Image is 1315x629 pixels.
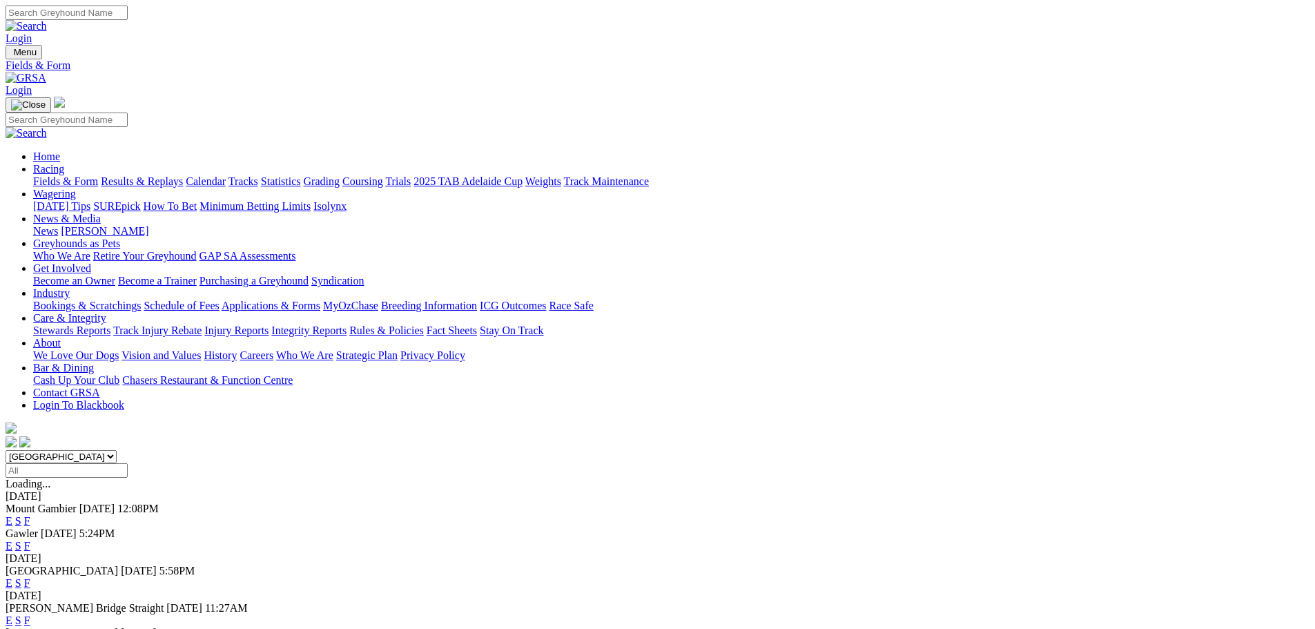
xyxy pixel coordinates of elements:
input: Search [6,113,128,127]
a: We Love Our Dogs [33,349,119,361]
span: [DATE] [79,503,115,514]
a: E [6,577,12,589]
img: logo-grsa-white.png [6,423,17,434]
span: Menu [14,47,37,57]
a: Results & Replays [101,175,183,187]
span: 11:27AM [205,602,248,614]
button: Toggle navigation [6,97,51,113]
span: 5:24PM [79,528,115,539]
span: Gawler [6,528,38,539]
div: Fields & Form [6,59,1309,72]
a: Breeding Information [381,300,477,311]
a: Applications & Forms [222,300,320,311]
div: Care & Integrity [33,325,1309,337]
a: Who We Are [276,349,333,361]
a: ICG Outcomes [480,300,546,311]
a: Home [33,151,60,162]
a: 2025 TAB Adelaide Cup [413,175,523,187]
div: About [33,349,1309,362]
a: S [15,540,21,552]
a: S [15,615,21,626]
a: News [33,225,58,237]
a: S [15,577,21,589]
input: Select date [6,463,128,478]
a: Greyhounds as Pets [33,238,120,249]
a: About [33,337,61,349]
span: [PERSON_NAME] Bridge Straight [6,602,164,614]
a: News & Media [33,213,101,224]
img: Close [11,99,46,110]
a: Become a Trainer [118,275,197,287]
span: [DATE] [121,565,157,577]
img: Search [6,127,47,139]
div: Industry [33,300,1309,312]
div: Bar & Dining [33,374,1309,387]
div: Racing [33,175,1309,188]
a: Careers [240,349,273,361]
a: F [24,540,30,552]
div: Get Involved [33,275,1309,287]
div: Wagering [33,200,1309,213]
a: Schedule of Fees [144,300,219,311]
a: Grading [304,175,340,187]
img: logo-grsa-white.png [54,97,65,108]
a: [PERSON_NAME] [61,225,148,237]
img: GRSA [6,72,46,84]
a: E [6,615,12,626]
span: 12:08PM [117,503,159,514]
a: Strategic Plan [336,349,398,361]
a: How To Bet [144,200,197,212]
div: [DATE] [6,552,1309,565]
a: Chasers Restaurant & Function Centre [122,374,293,386]
span: Loading... [6,478,50,490]
a: Login [6,32,32,44]
a: Contact GRSA [33,387,99,398]
a: Racing [33,163,64,175]
a: Rules & Policies [349,325,424,336]
a: E [6,515,12,527]
a: Bar & Dining [33,362,94,374]
span: Mount Gambier [6,503,77,514]
a: Injury Reports [204,325,269,336]
a: Fact Sheets [427,325,477,336]
a: Industry [33,287,70,299]
a: Weights [525,175,561,187]
a: Purchasing a Greyhound [199,275,309,287]
a: F [24,515,30,527]
a: S [15,515,21,527]
a: Vision and Values [121,349,201,361]
a: Login To Blackbook [33,399,124,411]
span: [DATE] [166,602,202,614]
a: Track Injury Rebate [113,325,202,336]
img: Search [6,20,47,32]
img: facebook.svg [6,436,17,447]
a: Become an Owner [33,275,115,287]
a: Tracks [228,175,258,187]
a: Syndication [311,275,364,287]
a: Login [6,84,32,96]
a: Bookings & Scratchings [33,300,141,311]
input: Search [6,6,128,20]
a: History [204,349,237,361]
a: Get Involved [33,262,91,274]
button: Toggle navigation [6,45,42,59]
a: Cash Up Your Club [33,374,119,386]
div: [DATE] [6,590,1309,602]
a: Privacy Policy [400,349,465,361]
a: [DATE] Tips [33,200,90,212]
a: Track Maintenance [564,175,649,187]
a: Fields & Form [33,175,98,187]
a: Care & Integrity [33,312,106,324]
a: Isolynx [313,200,347,212]
a: F [24,577,30,589]
a: E [6,540,12,552]
img: twitter.svg [19,436,30,447]
span: [DATE] [41,528,77,539]
a: Race Safe [549,300,593,311]
a: Calendar [186,175,226,187]
a: GAP SA Assessments [199,250,296,262]
span: 5:58PM [159,565,195,577]
a: Statistics [261,175,301,187]
div: [DATE] [6,490,1309,503]
a: Stewards Reports [33,325,110,336]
